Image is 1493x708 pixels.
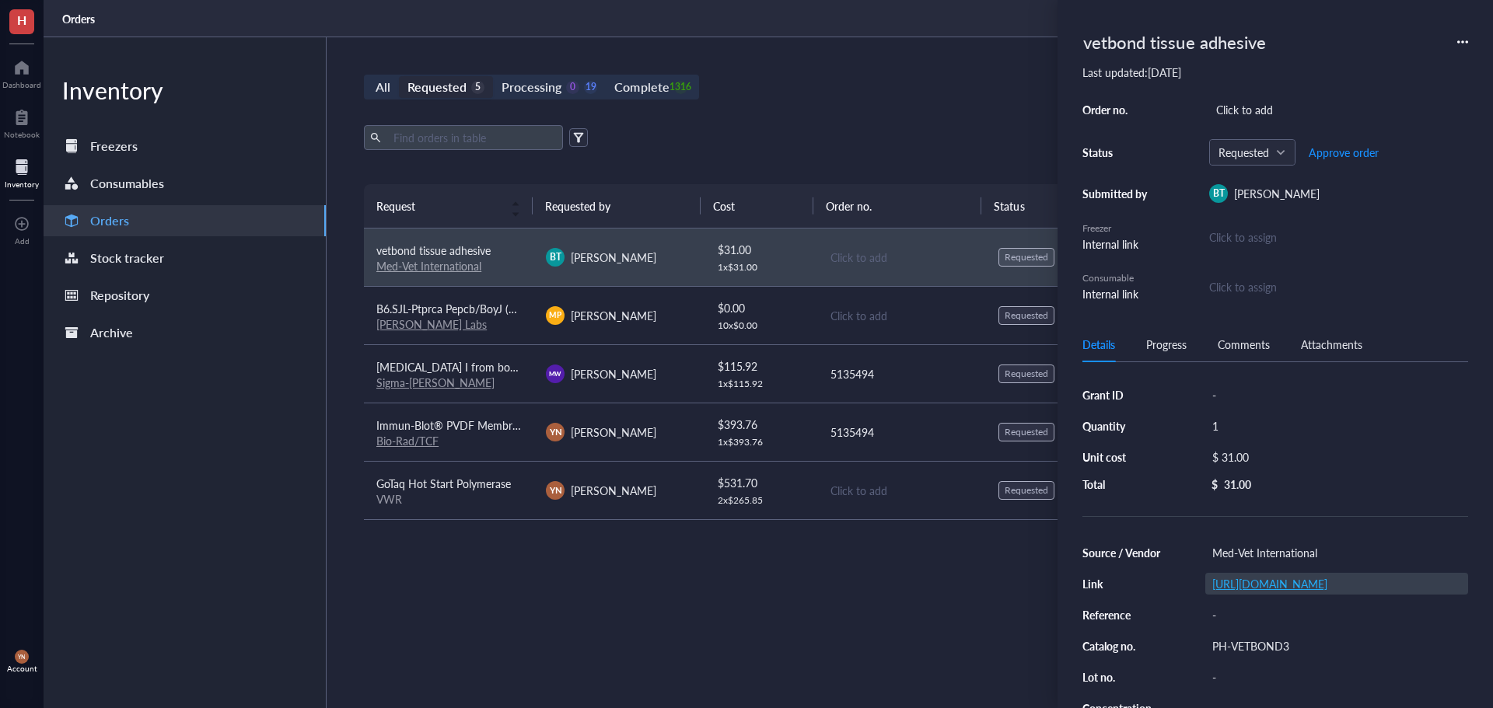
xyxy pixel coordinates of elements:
[701,184,813,228] th: Cost
[816,344,986,403] td: 5135494
[1082,336,1115,353] div: Details
[1205,604,1468,626] div: -
[1082,419,1162,433] div: Quantity
[17,10,26,30] span: H
[1082,670,1162,684] div: Lot no.
[90,247,164,269] div: Stock tracker
[1082,285,1152,302] div: Internal link
[816,286,986,344] td: Click to add
[376,417,677,433] span: Immun-Blot® PVDF Membrane, Roll, 26 cm x 3.3 m, 1620177
[1146,336,1187,353] div: Progress
[566,81,579,94] div: 0
[1205,666,1468,688] div: -
[387,126,557,149] input: Find orders in table
[830,365,974,382] div: 5135494
[1205,635,1468,657] div: PH-VETBOND3
[718,261,805,274] div: 1 x $ 31.00
[1005,426,1048,438] div: Requested
[1234,186,1320,201] span: [PERSON_NAME]
[1082,608,1162,622] div: Reference
[5,180,39,189] div: Inventory
[1082,103,1152,117] div: Order no.
[1205,542,1468,563] div: Med-Vet International
[614,76,669,98] div: Complete
[18,654,26,661] span: YN
[1005,368,1048,380] div: Requested
[1212,477,1218,491] div: $
[5,155,39,189] a: Inventory
[376,433,439,448] a: Bio-Rad/TCF
[4,130,40,139] div: Notebook
[90,173,164,194] div: Consumables
[376,375,495,390] a: Sigma-[PERSON_NAME]
[1005,251,1048,263] div: Requested
[62,12,98,26] a: Orders
[1209,278,1468,295] div: Click to assign
[584,81,597,94] div: 19
[376,492,521,506] div: VWR
[376,76,390,98] div: All
[571,308,656,323] span: [PERSON_NAME]
[1301,336,1362,353] div: Attachments
[718,474,805,491] div: $ 531.70
[376,258,481,274] a: Med-Vet International
[830,482,974,499] div: Click to add
[1082,639,1162,653] div: Catalog no.
[718,436,805,448] div: 1 x $ 393.76
[1219,145,1283,159] span: Requested
[1205,446,1462,468] div: $ 31.00
[718,357,805,375] div: $ 115.92
[1082,271,1152,285] div: Consumable
[1082,187,1152,201] div: Submitted by
[1209,228,1468,246] div: Click to assign
[1076,25,1273,59] div: vetbond tissue adhesive
[376,242,491,258] span: vetbond tissue adhesive
[816,461,986,519] td: Click to add
[674,81,687,94] div: 1316
[90,322,133,344] div: Archive
[471,81,484,94] div: 5
[1205,384,1468,406] div: -
[1212,576,1327,591] a: [URL][DOMAIN_NAME]
[981,184,1093,228] th: Status
[1082,546,1162,560] div: Source / Vendor
[44,131,326,162] a: Freezers
[830,249,974,266] div: Click to add
[90,135,138,157] div: Freezers
[44,280,326,311] a: Repository
[502,76,561,98] div: Processing
[1005,484,1048,497] div: Requested
[376,476,511,491] span: GoTaq Hot Start Polymerase
[718,416,805,433] div: $ 393.76
[90,284,149,306] div: Repository
[816,403,986,461] td: 5135494
[1209,99,1468,120] div: Click to add
[550,250,561,264] span: BT
[1082,450,1162,464] div: Unit cost
[1309,146,1379,159] span: Approve order
[550,309,561,321] span: MP
[44,75,326,106] div: Inventory
[718,378,805,390] div: 1 x $ 115.92
[2,55,41,89] a: Dashboard
[571,366,656,382] span: [PERSON_NAME]
[718,319,805,332] div: 10 x $ 0.00
[7,664,37,673] div: Account
[1082,577,1162,591] div: Link
[1082,221,1152,235] div: Freezer
[830,424,974,441] div: 5135494
[44,242,326,274] a: Stock tracker
[549,369,561,378] span: MW
[718,299,805,316] div: $ 0.00
[4,105,40,139] a: Notebook
[533,184,701,228] th: Requested by
[44,317,326,348] a: Archive
[549,425,561,438] span: YN
[549,483,561,497] span: YN
[718,494,805,507] div: 2 x $ 265.85
[571,424,656,440] span: [PERSON_NAME]
[1005,309,1048,322] div: Requested
[376,316,487,332] a: [PERSON_NAME] Labs
[1308,140,1379,165] button: Approve order
[1082,477,1162,491] div: Total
